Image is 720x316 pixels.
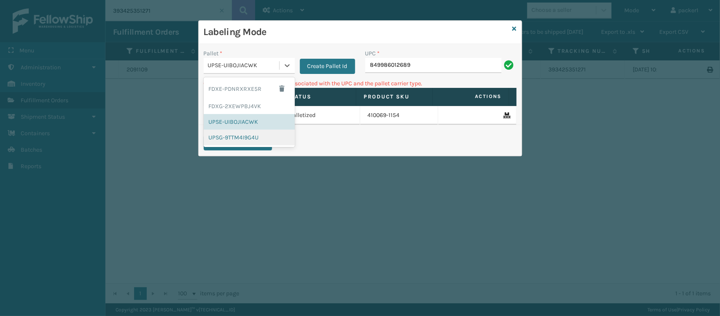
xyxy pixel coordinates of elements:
h3: Labeling Mode [204,26,509,38]
div: UPSE-UIBOJIACWK [208,61,280,70]
label: Product SKU [364,93,425,101]
td: 410069-1154 [360,106,439,125]
label: UPC [365,49,380,58]
td: Palletized [282,106,360,125]
button: Create Pallet Id [300,59,355,74]
div: UPSG-9TTM4I9G4U [204,130,295,145]
p: Can't find any fulfillment orders associated with the UPC and the pallet carrier type. [204,79,517,88]
label: Pallet [204,49,223,58]
div: UPSE-UIBOJIACWK [204,114,295,130]
div: FDXE-PDNRXRXE5R [204,79,295,98]
span: Actions [435,90,507,104]
label: Status [288,93,348,101]
div: FDXG-2XEWPBJ4VK [204,98,295,114]
i: Remove From Pallet [504,112,509,118]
